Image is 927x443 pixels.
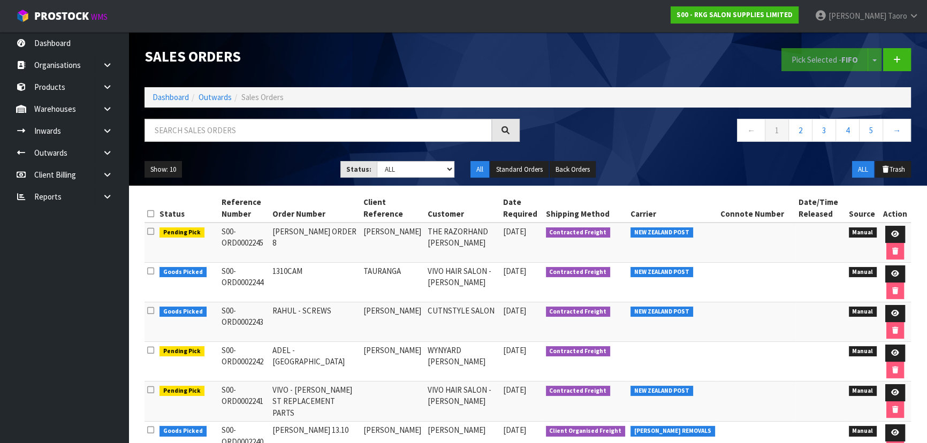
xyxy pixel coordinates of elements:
a: → [883,119,911,142]
strong: S00 - RKG SALON SUPPLIES LIMITED [677,10,793,19]
button: Standard Orders [490,161,549,178]
td: WYNYARD [PERSON_NAME] [425,342,501,381]
td: VIVO HAIR SALON - [PERSON_NAME] [425,263,501,302]
span: Taoro [888,11,907,21]
td: S00-ORD0002245 [219,223,270,263]
button: Show: 10 [145,161,182,178]
button: Trash [875,161,911,178]
td: 1310CAM [270,263,361,302]
td: VIVO HAIR SALON - [PERSON_NAME] [425,381,501,422]
th: Connote Number [718,194,796,223]
td: [PERSON_NAME] [361,342,425,381]
a: 1 [765,119,789,142]
th: Client Reference [361,194,425,223]
a: S00 - RKG SALON SUPPLIES LIMITED [671,6,799,24]
td: RAHUL - SCREWS [270,302,361,342]
a: 2 [788,119,812,142]
span: [DATE] [503,345,526,355]
th: Carrier [628,194,718,223]
span: [DATE] [503,226,526,236]
td: S00-ORD0002243 [219,302,270,342]
h1: Sales Orders [145,48,520,64]
th: Date Required [500,194,543,223]
span: NEW ZEALAND POST [630,267,693,278]
span: [DATE] [503,305,526,316]
span: Contracted Freight [546,346,611,357]
input: Search sales orders [145,119,492,142]
strong: FIFO [841,55,858,65]
span: Sales Orders [241,92,284,102]
td: ADEL -[GEOGRAPHIC_DATA] [270,342,361,381]
span: Contracted Freight [546,386,611,396]
span: Pending Pick [159,227,204,238]
td: VIVO - [PERSON_NAME] ST REPLACEMENT PARTS [270,381,361,422]
nav: Page navigation [536,119,911,145]
a: Dashboard [153,92,189,102]
span: [DATE] [503,266,526,276]
th: Shipping Method [543,194,628,223]
span: Goods Picked [159,267,207,278]
span: Manual [849,307,877,317]
span: Client Organised Freight [546,426,626,437]
span: [DATE] [503,385,526,395]
span: Pending Pick [159,386,204,396]
span: Manual [849,346,877,357]
span: NEW ZEALAND POST [630,227,693,238]
span: Manual [849,426,877,437]
span: ProStock [34,9,89,23]
th: Date/Time Released [796,194,846,223]
span: Pending Pick [159,346,204,357]
button: ALL [852,161,874,178]
span: NEW ZEALAND POST [630,386,693,396]
span: Goods Picked [159,426,207,437]
th: Reference Number [219,194,270,223]
td: TAURANGA [361,263,425,302]
img: cube-alt.png [16,9,29,22]
th: Order Number [270,194,361,223]
span: [PERSON_NAME] [829,11,886,21]
span: Contracted Freight [546,227,611,238]
td: [PERSON_NAME] [361,223,425,263]
span: Manual [849,267,877,278]
a: Outwards [199,92,232,102]
td: [PERSON_NAME] [361,302,425,342]
td: S00-ORD0002242 [219,342,270,381]
button: Pick Selected -FIFO [781,48,868,71]
a: 4 [835,119,860,142]
a: ← [737,119,765,142]
span: Goods Picked [159,307,207,317]
span: Manual [849,227,877,238]
th: Customer [425,194,501,223]
span: [DATE] [503,425,526,435]
a: 3 [812,119,836,142]
td: S00-ORD0002241 [219,381,270,422]
span: Contracted Freight [546,307,611,317]
span: Manual [849,386,877,396]
a: 5 [859,119,883,142]
td: THE RAZORHAND [PERSON_NAME] [425,223,501,263]
button: All [470,161,489,178]
span: NEW ZEALAND POST [630,307,693,317]
button: Back Orders [550,161,596,178]
td: CUTNSTYLE SALON [425,302,501,342]
td: [PERSON_NAME] ORDER 8 [270,223,361,263]
td: S00-ORD0002244 [219,263,270,302]
small: WMS [91,12,108,22]
strong: Status: [346,165,371,174]
th: Status [157,194,219,223]
span: [PERSON_NAME] REMOVALS [630,426,715,437]
th: Source [846,194,880,223]
th: Action [879,194,911,223]
span: Contracted Freight [546,267,611,278]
